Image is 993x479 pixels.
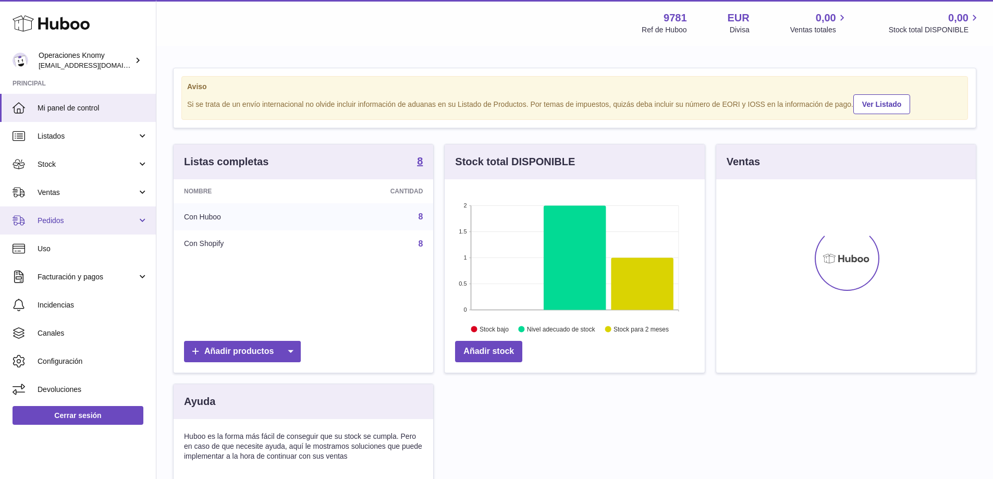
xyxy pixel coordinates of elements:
[418,239,423,248] a: 8
[184,155,268,169] h3: Listas completas
[853,94,910,114] a: Ver Listado
[527,326,596,333] text: Nivel adecuado de stock
[790,25,848,35] span: Ventas totales
[13,53,28,68] img: operaciones@selfkit.com
[455,155,575,169] h3: Stock total DISPONIBLE
[187,82,962,92] strong: Aviso
[889,25,980,35] span: Stock total DISPONIBLE
[418,212,423,221] a: 8
[38,131,137,141] span: Listados
[38,357,148,366] span: Configuración
[727,155,760,169] h3: Ventas
[312,179,434,203] th: Cantidad
[38,300,148,310] span: Incidencias
[187,93,962,114] div: Si se trata de un envío internacional no olvide incluir información de aduanas en su Listado de P...
[417,156,423,168] a: 8
[38,244,148,254] span: Uso
[464,306,467,313] text: 0
[464,254,467,261] text: 1
[459,280,467,287] text: 0.5
[38,272,137,282] span: Facturación y pagos
[38,103,148,113] span: Mi panel de control
[730,25,750,35] div: Divisa
[459,228,467,235] text: 1.5
[664,11,687,25] strong: 9781
[184,341,301,362] a: Añadir productos
[948,11,969,25] span: 0,00
[480,326,509,333] text: Stock bajo
[184,432,423,461] p: Huboo es la forma más fácil de conseguir que su stock se cumpla. Pero en caso de que necesite ayu...
[464,202,467,208] text: 2
[39,61,153,69] span: [EMAIL_ADDRESS][DOMAIN_NAME]
[38,385,148,395] span: Devoluciones
[790,11,848,35] a: 0,00 Ventas totales
[38,188,137,198] span: Ventas
[174,179,312,203] th: Nombre
[174,230,312,257] td: Con Shopify
[13,406,143,425] a: Cerrar sesión
[728,11,750,25] strong: EUR
[455,341,522,362] a: Añadir stock
[816,11,836,25] span: 0,00
[174,203,312,230] td: Con Huboo
[38,216,137,226] span: Pedidos
[184,395,215,409] h3: Ayuda
[38,328,148,338] span: Canales
[642,25,686,35] div: Ref de Huboo
[889,11,980,35] a: 0,00 Stock total DISPONIBLE
[417,156,423,166] strong: 8
[614,326,669,333] text: Stock para 2 meses
[38,159,137,169] span: Stock
[39,51,132,70] div: Operaciones Knomy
